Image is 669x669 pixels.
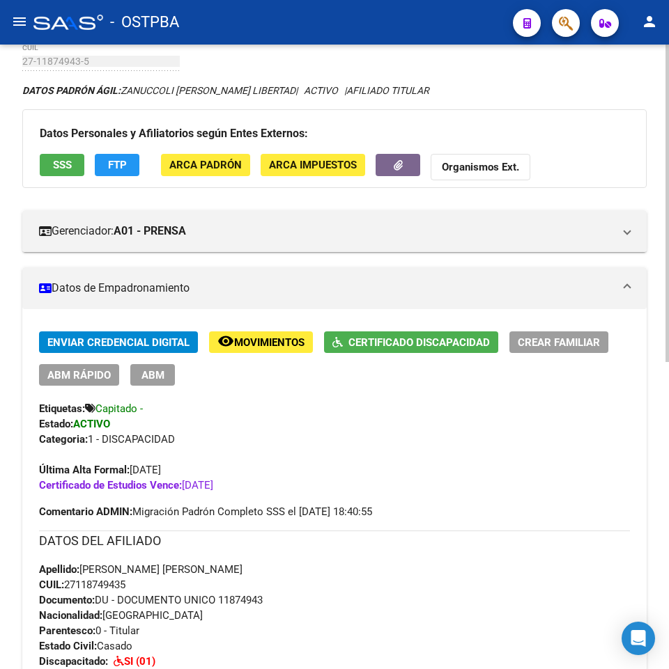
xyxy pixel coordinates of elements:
[39,579,125,591] span: 27118749435
[39,609,203,622] span: [GEOGRAPHIC_DATA]
[22,85,295,96] span: ZANUCCOLI [PERSON_NAME] LIBERTAD
[39,594,95,606] strong: Documento:
[217,333,234,349] mat-icon: remove_red_eye
[22,85,121,96] strong: DATOS PADRÓN ÁGIL:
[39,464,130,476] strong: Última Alta Formal:
[39,433,88,446] strong: Categoria:
[509,331,608,353] button: Crear Familiar
[40,124,629,143] h3: Datos Personales y Afiliatorios según Entes Externos:
[622,622,655,655] div: Open Intercom Messenger
[39,594,263,606] span: DU - DOCUMENTO UNICO 11874943
[39,531,630,551] h3: DATOS DEL AFILIADO
[39,579,64,591] strong: CUIL:
[641,13,658,30] mat-icon: person
[324,331,498,353] button: Certificado Discapacidad
[11,13,28,30] mat-icon: menu
[161,154,250,175] button: ARCA Padrón
[39,563,243,576] span: [PERSON_NAME] [PERSON_NAME]
[234,336,305,349] span: Movimientos
[110,7,179,38] span: - OSTPBA
[169,159,242,172] span: ARCA Padrón
[47,336,190,349] span: Enviar Credencial Digital
[39,281,613,296] mat-panel-title: Datos de Empadronamiento
[39,418,73,430] strong: Estado:
[518,336,600,349] span: Crear Familiar
[39,402,85,415] strong: Etiquetas:
[39,640,97,652] strong: Estado Civil:
[39,640,132,652] span: Casado
[108,159,127,172] span: FTP
[73,418,110,430] strong: ACTIVO
[22,85,429,96] i: | ACTIVO |
[53,159,72,172] span: SSS
[40,154,84,175] button: SSS
[39,563,79,576] strong: Apellido:
[442,162,519,174] strong: Organismos Ext.
[22,267,647,309] mat-expansion-panel-header: Datos de Empadronamiento
[39,609,102,622] strong: Nacionalidad:
[124,655,155,668] strong: SI (01)
[22,210,647,252] mat-expansion-panel-header: Gerenciador:A01 - PRENSA
[269,159,357,172] span: ARCA Impuestos
[39,464,161,476] span: [DATE]
[39,331,198,353] button: Enviar Credencial Digital
[39,479,213,491] span: [DATE]
[39,432,630,447] div: 1 - DISCAPACIDAD
[209,331,313,353] button: Movimientos
[39,479,182,491] strong: Certificado de Estudios Vence:
[95,154,139,175] button: FTP
[348,336,490,349] span: Certificado Discapacidad
[39,624,139,637] span: 0 - Titular
[39,624,95,637] strong: Parentesco:
[39,505,132,518] strong: Comentario ADMIN:
[114,223,186,239] strong: A01 - PRENSA
[39,504,372,519] span: Migración Padrón Completo SSS el [DATE] 18:40:55
[39,655,108,668] strong: Discapacitado:
[141,369,164,381] span: ABM
[95,402,143,415] span: Capitado -
[261,154,365,175] button: ARCA Impuestos
[130,364,175,386] button: ABM
[47,369,111,381] span: ABM Rápido
[431,154,530,180] button: Organismos Ext.
[346,85,429,96] span: AFILIADO TITULAR
[39,223,613,239] mat-panel-title: Gerenciador:
[39,364,119,386] button: ABM Rápido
